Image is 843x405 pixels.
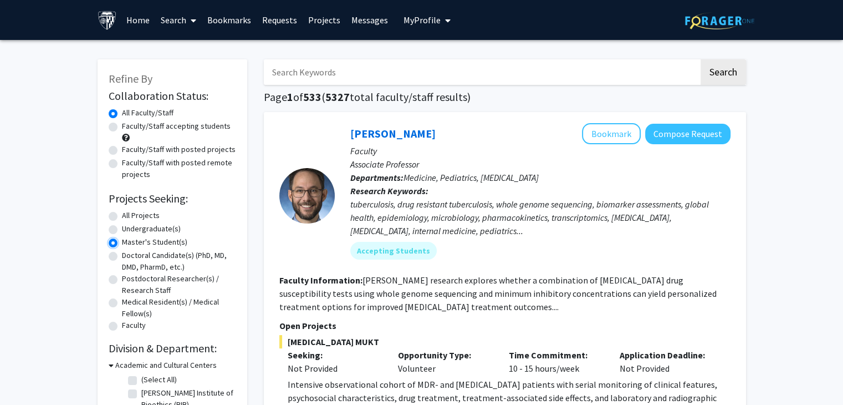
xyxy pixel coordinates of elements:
[122,250,236,273] label: Doctoral Candidate(s) (PhD, MD, DMD, PharmD, etc.)
[264,90,746,104] h1: Page of ( total faculty/staff results)
[403,172,539,183] span: Medicine, Pediatrics, [MEDICAL_DATA]
[346,1,394,39] a: Messages
[685,12,754,29] img: ForagerOne Logo
[279,335,730,348] span: [MEDICAL_DATA] MUKT
[122,273,236,296] label: Postdoctoral Researcher(s) / Research Staff
[122,236,187,248] label: Master's Student(s)
[279,275,717,312] fg-read-more: [PERSON_NAME] research explores whether a combination of [MEDICAL_DATA] drug susceptibility tests...
[611,348,722,375] div: Not Provided
[350,158,730,171] p: Associate Professor
[645,124,730,144] button: Compose Request to Jeffrey Tornheim
[122,223,181,235] label: Undergraduate(s)
[325,90,350,104] span: 5327
[350,242,437,260] mat-chip: Accepting Students
[122,296,236,320] label: Medical Resident(s) / Medical Fellow(s)
[620,348,714,362] p: Application Deadline:
[122,210,160,221] label: All Projects
[288,362,382,375] div: Not Provided
[582,123,641,144] button: Add Jeffrey Tornheim to Bookmarks
[303,90,321,104] span: 533
[288,348,382,362] p: Seeking:
[109,72,152,85] span: Refine By
[350,172,403,183] b: Departments:
[403,14,441,26] span: My Profile
[122,144,236,155] label: Faculty/Staff with posted projects
[350,198,730,237] div: tuberculosis, drug resistant tuberculosis, whole genome sequencing, biomarker assessments, global...
[98,11,117,30] img: Johns Hopkins University Logo
[8,355,47,397] iframe: Chat
[109,192,236,205] h2: Projects Seeking:
[390,348,500,375] div: Volunteer
[279,275,362,286] b: Faculty Information:
[141,374,177,386] label: (Select All)
[350,126,436,140] a: [PERSON_NAME]
[509,348,603,362] p: Time Commitment:
[122,157,236,180] label: Faculty/Staff with posted remote projects
[350,185,428,196] b: Research Keywords:
[257,1,303,39] a: Requests
[287,90,293,104] span: 1
[264,59,699,85] input: Search Keywords
[500,348,611,375] div: 10 - 15 hours/week
[279,319,730,332] p: Open Projects
[303,1,346,39] a: Projects
[109,89,236,103] h2: Collaboration Status:
[115,360,217,371] h3: Academic and Cultural Centers
[350,144,730,158] p: Faculty
[701,59,746,85] button: Search
[109,342,236,355] h2: Division & Department:
[121,1,155,39] a: Home
[122,107,173,119] label: All Faculty/Staff
[122,120,231,132] label: Faculty/Staff accepting students
[155,1,202,39] a: Search
[398,348,492,362] p: Opportunity Type:
[122,320,146,331] label: Faculty
[202,1,257,39] a: Bookmarks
